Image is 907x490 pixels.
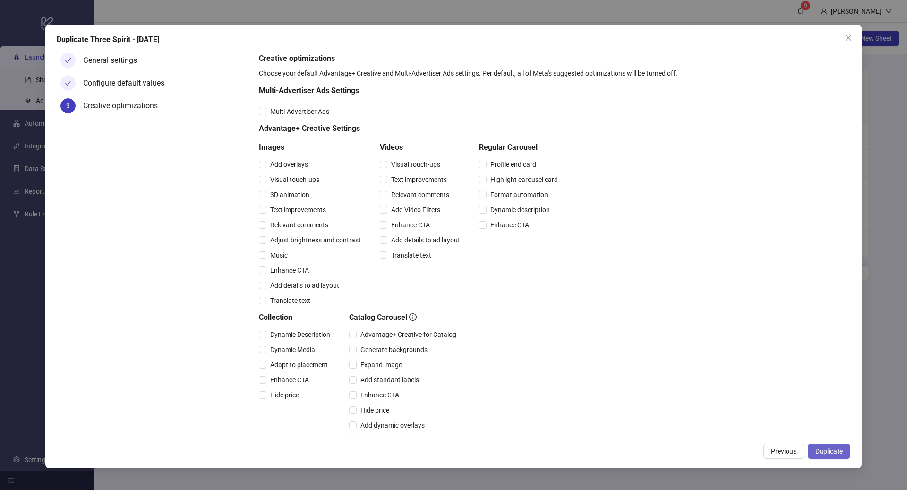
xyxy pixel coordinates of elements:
span: Highlight carousel card [487,174,562,185]
div: Choose your default Advantage+ Creative and Multi-Advertiser Ads settings. Per default, all of Me... [259,68,847,78]
span: Visual touch-ups [387,159,444,170]
span: 3D animation [266,189,313,200]
span: Translate text [266,295,314,306]
span: Add standard labels [357,375,423,385]
span: 3 [66,102,70,110]
h5: Collection [259,312,334,323]
span: Previous [771,447,796,455]
span: Format automation [487,189,552,200]
span: Text improvements [387,174,451,185]
span: Add overlays [266,159,312,170]
h5: Creative optimizations [259,53,847,64]
span: Add Video Filters [387,205,444,215]
span: Dynamic description [487,205,554,215]
span: Text improvements [266,205,330,215]
span: Enhance CTA [357,390,403,400]
span: Hide price [266,390,303,400]
span: close [845,34,852,42]
span: info-circle [409,313,417,321]
h5: Images [259,142,365,153]
h5: Catalog Carousel [349,312,460,323]
span: Multi-Advertiser Ads [266,106,333,117]
div: Duplicate Three Spirit - [DATE] [57,34,850,45]
span: Profile end card [487,159,540,170]
h5: Regular Carousel [479,142,562,153]
div: Configure default values [83,76,172,91]
span: Adapt to placement [266,360,332,370]
button: Previous [763,444,804,459]
span: Duplicate [815,447,843,455]
h5: Multi-Advertiser Ads Settings [259,85,562,96]
span: Generate backgrounds [357,344,431,355]
span: Advantage+ Creative for Catalog [357,329,460,340]
div: General settings [83,53,145,68]
span: Add dynamic overlays [357,420,428,430]
span: Dynamic Media [266,344,319,355]
span: Enhance CTA [266,265,313,275]
button: Close [841,30,856,45]
div: Creative optimizations [83,98,165,113]
h5: Videos [380,142,464,153]
span: Relevant comments [387,189,453,200]
span: Music [266,250,291,260]
span: Enhance CTA [387,220,434,230]
span: Translate text [387,250,435,260]
span: Enhance CTA [266,375,313,385]
span: Visual touch-ups [266,174,323,185]
span: check [65,57,71,64]
span: Expand image [357,360,406,370]
span: Enhance CTA [487,220,533,230]
span: check [65,80,71,86]
span: Add details to ad layout [266,280,343,291]
span: Hide price [357,405,393,415]
span: Adjust brightness and contrast [266,235,365,245]
span: Add details to ad layout [357,435,433,446]
span: Dynamic Description [266,329,334,340]
button: Duplicate [808,444,850,459]
span: Relevant comments [266,220,332,230]
h5: Advantage+ Creative Settings [259,123,562,134]
span: Add details to ad layout [387,235,464,245]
